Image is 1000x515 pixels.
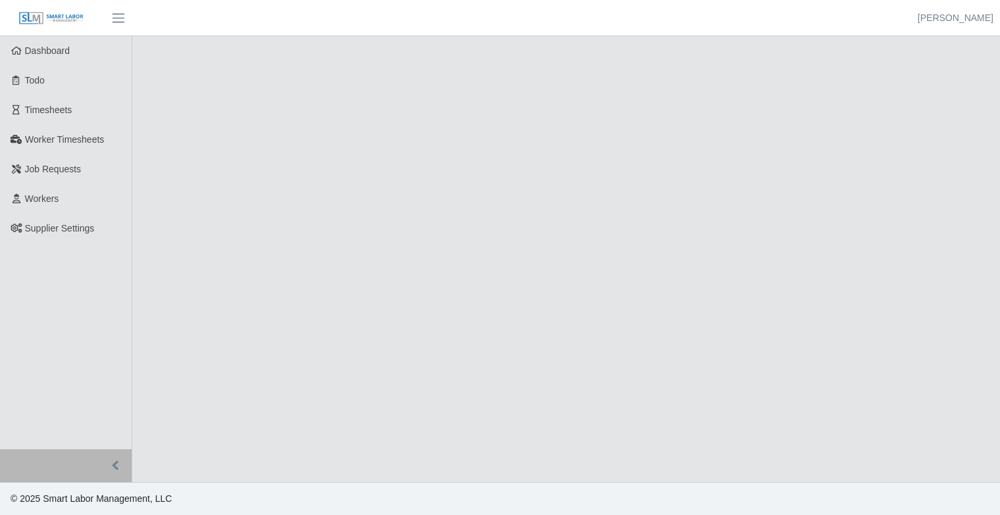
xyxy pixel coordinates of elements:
span: © 2025 Smart Labor Management, LLC [11,493,172,504]
a: [PERSON_NAME] [918,11,993,25]
span: Workers [25,193,59,204]
span: Dashboard [25,45,70,56]
span: Worker Timesheets [25,134,104,145]
span: Job Requests [25,164,82,174]
span: Timesheets [25,105,72,115]
span: Todo [25,75,45,86]
span: Supplier Settings [25,223,95,233]
img: SLM Logo [18,11,84,26]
